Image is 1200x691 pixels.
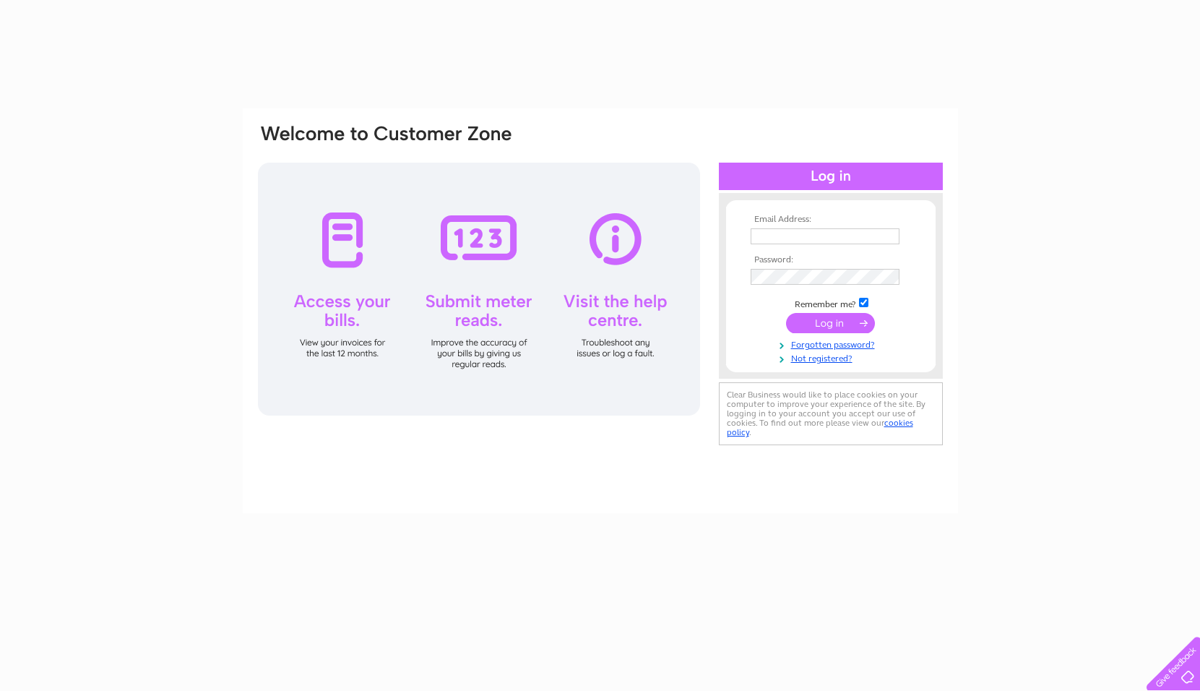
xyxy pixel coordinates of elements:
[747,255,915,265] th: Password:
[719,382,943,445] div: Clear Business would like to place cookies on your computer to improve your experience of the sit...
[751,337,915,351] a: Forgotten password?
[747,296,915,310] td: Remember me?
[751,351,915,364] a: Not registered?
[747,215,915,225] th: Email Address:
[786,313,875,333] input: Submit
[727,418,913,437] a: cookies policy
